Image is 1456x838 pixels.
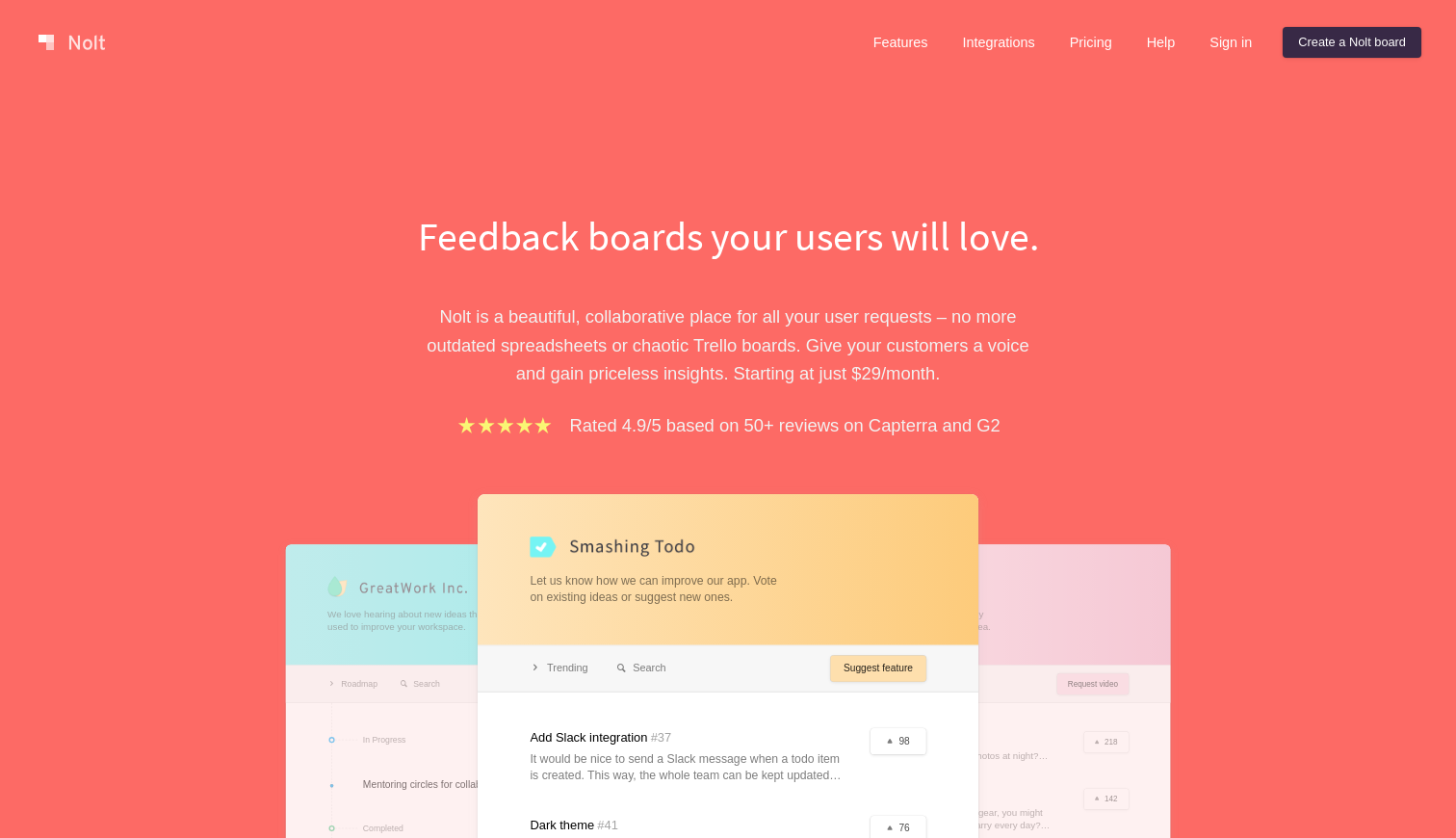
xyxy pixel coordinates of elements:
[396,302,1060,387] p: Nolt is a beautiful, collaborative place for all your user requests – no more outdated spreadshee...
[947,27,1050,58] a: Integrations
[1054,27,1128,58] a: Pricing
[396,208,1060,264] h1: Feedback boards your users will love.
[455,414,554,436] img: stars.b067e34983.png
[570,411,1001,439] p: Rated 4.9/5 based on 50+ reviews on Capterra and G2
[858,27,944,58] a: Features
[1283,27,1421,58] a: Create a Nolt board
[1194,27,1267,58] a: Sign in
[1131,27,1191,58] a: Help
